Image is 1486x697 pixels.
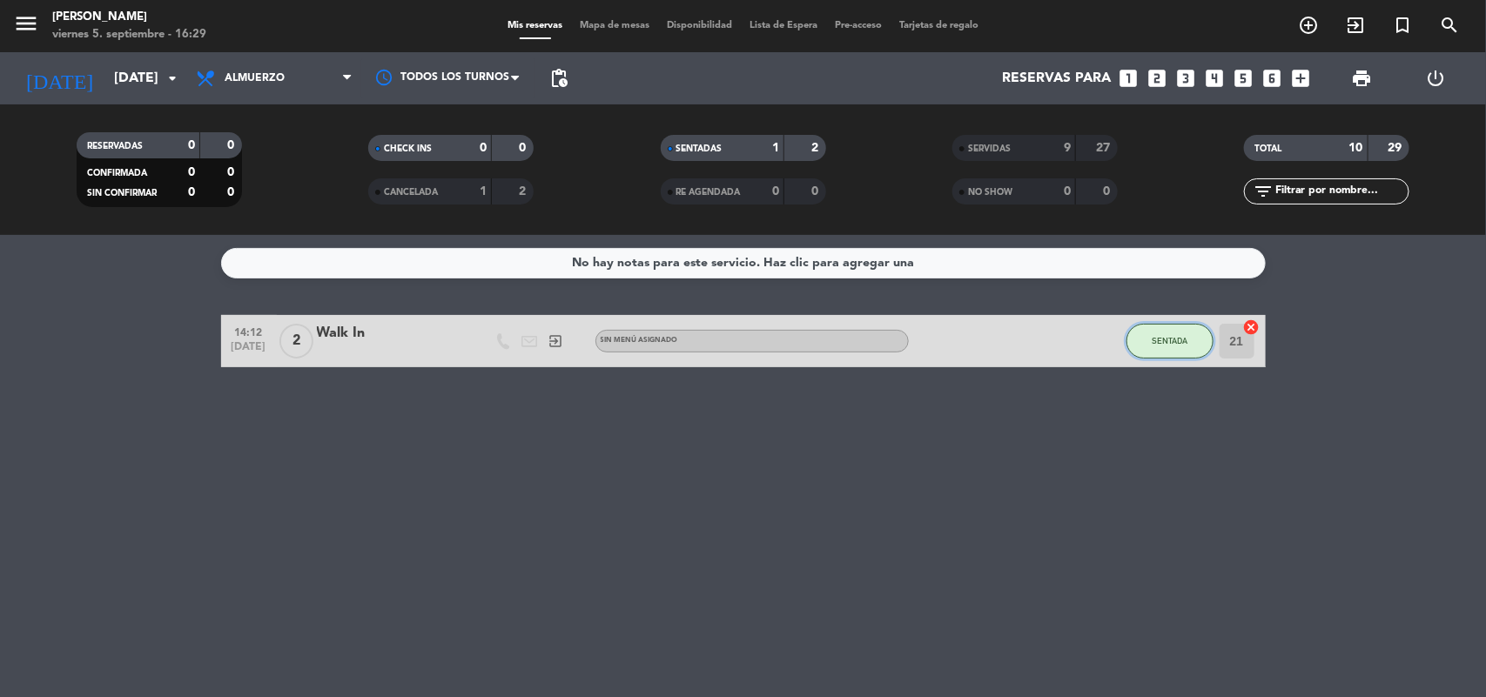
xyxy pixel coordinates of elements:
[741,21,826,30] span: Lista de Espera
[188,186,195,198] strong: 0
[499,21,571,30] span: Mis reservas
[162,68,183,89] i: arrow_drop_down
[1064,142,1071,154] strong: 9
[1146,67,1169,90] i: looks_two
[1261,67,1284,90] i: looks_6
[480,142,487,154] strong: 0
[1298,15,1319,36] i: add_circle_outline
[1103,185,1113,198] strong: 0
[227,321,271,341] span: 14:12
[227,186,238,198] strong: 0
[1439,15,1460,36] i: search
[548,333,564,349] i: exit_to_app
[1204,67,1227,90] i: looks_4
[52,9,206,26] div: [PERSON_NAME]
[1152,336,1187,345] span: SENTADA
[227,341,271,361] span: [DATE]
[1351,68,1372,89] span: print
[227,166,238,178] strong: 0
[1399,52,1473,104] div: LOG OUT
[13,10,39,37] i: menu
[968,144,1011,153] span: SERVIDAS
[87,189,157,198] span: SIN CONFIRMAR
[1254,144,1281,153] span: TOTAL
[13,59,105,97] i: [DATE]
[891,21,987,30] span: Tarjetas de regalo
[1389,142,1406,154] strong: 29
[520,185,530,198] strong: 2
[480,185,487,198] strong: 1
[676,144,723,153] span: SENTADAS
[227,139,238,151] strong: 0
[52,26,206,44] div: viernes 5. septiembre - 16:29
[279,324,313,359] span: 2
[1274,182,1409,201] input: Filtrar por nombre...
[571,21,658,30] span: Mapa de mesas
[384,144,432,153] span: CHECK INS
[1392,15,1413,36] i: turned_in_not
[572,253,914,273] div: No hay notas para este servicio. Haz clic para agregar una
[1233,67,1255,90] i: looks_5
[1425,68,1446,89] i: power_settings_new
[1096,142,1113,154] strong: 27
[658,21,741,30] span: Disponibilidad
[1253,181,1274,202] i: filter_list
[1243,318,1261,336] i: cancel
[1290,67,1313,90] i: add_box
[1349,142,1363,154] strong: 10
[772,185,779,198] strong: 0
[826,21,891,30] span: Pre-acceso
[811,142,822,154] strong: 2
[548,68,569,89] span: pending_actions
[1118,67,1140,90] i: looks_one
[87,169,147,178] span: CONFIRMADA
[317,322,465,345] div: Walk In
[772,142,779,154] strong: 1
[676,188,741,197] span: RE AGENDADA
[520,142,530,154] strong: 0
[1175,67,1198,90] i: looks_3
[1126,324,1214,359] button: SENTADA
[13,10,39,43] button: menu
[188,166,195,178] strong: 0
[225,72,285,84] span: Almuerzo
[384,188,438,197] span: CANCELADA
[87,142,143,151] span: RESERVADAS
[968,188,1012,197] span: NO SHOW
[1064,185,1071,198] strong: 0
[188,139,195,151] strong: 0
[601,337,678,344] span: Sin menú asignado
[811,185,822,198] strong: 0
[1345,15,1366,36] i: exit_to_app
[1003,70,1112,87] span: Reservas para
